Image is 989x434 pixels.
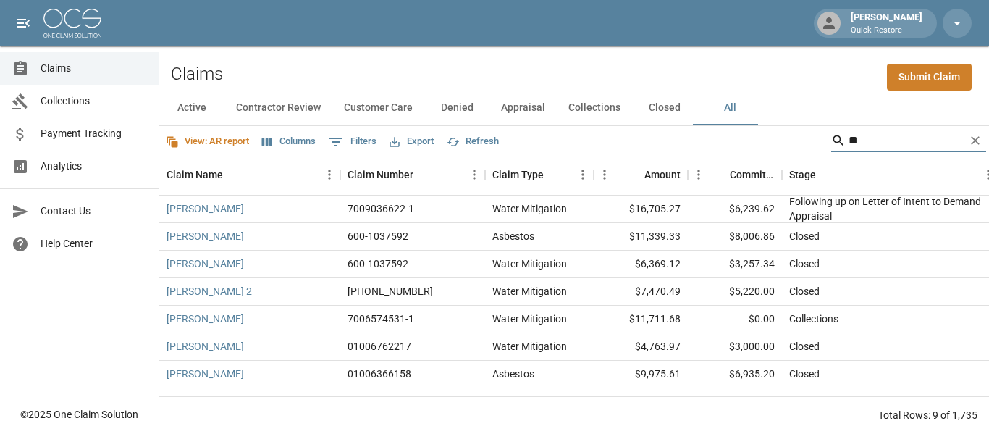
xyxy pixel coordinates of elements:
[348,229,408,243] div: 600-1037592
[41,204,147,219] span: Contact Us
[20,407,138,422] div: © 2025 One Claim Solution
[492,312,567,326] div: Water Mitigation
[485,154,594,195] div: Claim Type
[688,306,782,333] div: $0.00
[851,25,922,37] p: Quick Restore
[340,154,485,195] div: Claim Number
[489,91,557,125] button: Appraisal
[167,256,244,271] a: [PERSON_NAME]
[492,284,567,299] div: Water Mitigation
[348,154,413,195] div: Claim Number
[544,164,564,185] button: Sort
[697,91,762,125] button: All
[43,9,101,38] img: ocs-logo-white-transparent.png
[41,159,147,174] span: Analytics
[878,408,977,422] div: Total Rows: 9 of 1,735
[325,130,380,154] button: Show filters
[492,256,567,271] div: Water Mitigation
[424,91,489,125] button: Denied
[9,9,38,38] button: open drawer
[348,256,408,271] div: 600-1037592
[492,394,567,409] div: Water Mitigation
[159,91,989,125] div: dynamic tabs
[624,164,644,185] button: Sort
[348,284,433,299] div: 01-006-366158
[348,339,411,354] div: 01006762217
[443,130,502,153] button: Refresh
[594,388,688,416] div: $5,527.34
[167,312,244,326] a: [PERSON_NAME]
[594,278,688,306] div: $7,470.49
[789,229,820,243] div: Closed
[594,164,615,185] button: Menu
[730,154,775,195] div: Committed Amount
[594,306,688,333] div: $11,711.68
[688,278,782,306] div: $5,220.00
[710,164,730,185] button: Sort
[492,367,534,381] div: Asbestos
[258,130,319,153] button: Select columns
[386,130,437,153] button: Export
[171,64,223,85] h2: Claims
[492,229,534,243] div: Asbestos
[688,164,710,185] button: Menu
[557,91,632,125] button: Collections
[319,164,340,185] button: Menu
[688,333,782,361] div: $3,000.00
[789,367,820,381] div: Closed
[348,312,414,326] div: 7006574531-1
[816,164,836,185] button: Sort
[348,367,411,381] div: 01006366158
[594,223,688,251] div: $11,339.33
[688,196,782,223] div: $6,239.62
[492,339,567,354] div: Water Mitigation
[41,93,147,109] span: Collections
[167,229,244,243] a: [PERSON_NAME]
[594,154,688,195] div: Amount
[688,251,782,278] div: $3,257.34
[167,339,244,354] a: [PERSON_NAME]
[594,361,688,388] div: $9,975.61
[159,154,340,195] div: Claim Name
[348,201,414,216] div: 7009036622-1
[789,284,820,299] div: Closed
[492,201,567,216] div: Water Mitigation
[41,236,147,251] span: Help Center
[167,367,244,381] a: [PERSON_NAME]
[789,154,816,195] div: Stage
[845,10,928,36] div: [PERSON_NAME]
[688,223,782,251] div: $8,006.86
[463,164,485,185] button: Menu
[41,61,147,76] span: Claims
[348,394,411,409] div: 01006523453
[167,394,244,409] a: [PERSON_NAME]
[223,164,243,185] button: Sort
[41,126,147,141] span: Payment Tracking
[789,339,820,354] div: Closed
[964,130,986,151] button: Clear
[167,201,244,216] a: [PERSON_NAME]
[332,91,424,125] button: Customer Care
[632,91,697,125] button: Closed
[594,251,688,278] div: $6,369.12
[644,154,681,195] div: Amount
[167,154,223,195] div: Claim Name
[688,154,782,195] div: Committed Amount
[831,129,986,155] div: Search
[159,91,224,125] button: Active
[688,388,782,416] div: $4,003.43
[413,164,434,185] button: Sort
[594,196,688,223] div: $16,705.27
[492,154,544,195] div: Claim Type
[789,256,820,271] div: Closed
[789,394,820,409] div: Closed
[887,64,972,91] a: Submit Claim
[789,312,838,326] div: Collections
[224,91,332,125] button: Contractor Review
[594,333,688,361] div: $4,763.97
[162,130,253,153] button: View: AR report
[688,361,782,388] div: $6,935.20
[572,164,594,185] button: Menu
[167,284,252,299] a: [PERSON_NAME] 2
